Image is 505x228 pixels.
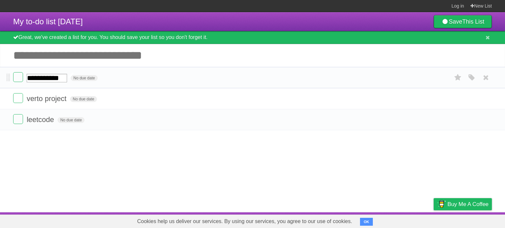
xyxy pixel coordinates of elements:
[434,198,492,210] a: Buy me a coffee
[452,72,464,83] label: Star task
[368,214,395,226] a: Developers
[346,214,360,226] a: About
[58,117,84,123] span: No due date
[434,15,492,28] a: SaveThis List
[27,94,68,103] span: verto project
[360,218,373,226] button: OK
[13,93,23,103] label: Done
[71,75,97,81] span: No due date
[13,114,23,124] label: Done
[70,96,97,102] span: No due date
[13,72,23,82] label: Done
[27,115,56,124] span: leetcode
[425,214,442,226] a: Privacy
[403,214,417,226] a: Terms
[131,215,359,228] span: Cookies help us deliver our services. By using our services, you agree to our use of cookies.
[13,17,83,26] span: My to-do list [DATE]
[437,198,446,210] img: Buy me a coffee
[447,198,489,210] span: Buy me a coffee
[450,214,492,226] a: Suggest a feature
[462,18,484,25] b: This List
